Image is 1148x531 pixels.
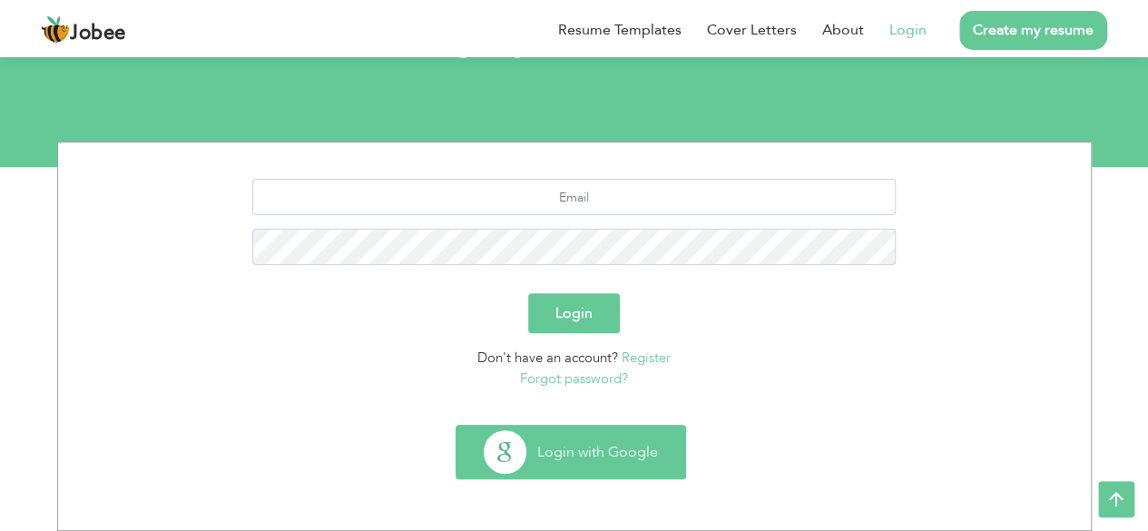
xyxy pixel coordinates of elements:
[252,179,896,215] input: Email
[84,15,1065,62] h1: Login your account.
[456,426,685,478] button: Login with Google
[41,15,70,44] img: jobee.io
[889,19,927,41] a: Login
[959,11,1107,50] a: Create my resume
[622,349,671,367] a: Register
[707,19,797,41] a: Cover Letters
[520,369,628,388] a: Forgot password?
[822,19,864,41] a: About
[70,24,126,44] span: Jobee
[41,15,126,44] a: Jobee
[528,293,620,333] button: Login
[558,19,682,41] a: Resume Templates
[477,349,618,367] span: Don't have an account?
